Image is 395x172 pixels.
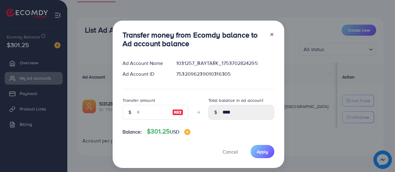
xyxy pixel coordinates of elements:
button: Apply [251,145,274,158]
div: Ad Account ID [118,70,172,78]
h4: $301.25 [147,128,191,135]
div: Ad Account Name [118,60,172,67]
span: Apply [257,149,268,155]
h3: Transfer money from Ecomdy balance to Ad account balance [123,30,264,48]
span: USD [170,128,179,135]
div: 7532096239010316305 [171,70,279,78]
img: image [172,109,183,116]
span: Cancel [222,148,238,155]
button: Cancel [215,145,246,158]
img: image [184,129,190,135]
label: Transfer amount [123,97,155,103]
span: Balance: [123,128,142,135]
div: 1031257_BAYTAEK_1753702824295 [171,60,279,67]
label: Total balance in ad account [208,97,263,103]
